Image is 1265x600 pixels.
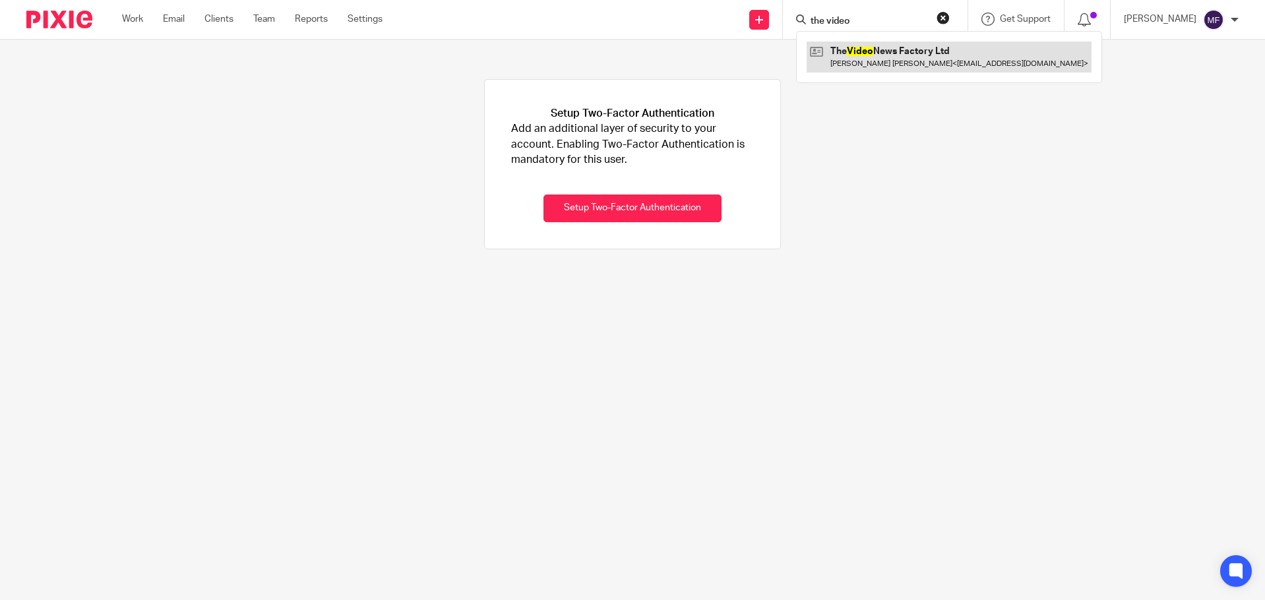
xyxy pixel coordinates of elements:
img: svg%3E [1203,9,1224,30]
span: Get Support [1000,15,1051,24]
a: Settings [348,13,383,26]
button: Clear [937,11,950,24]
a: Team [253,13,275,26]
a: Reports [295,13,328,26]
p: Add an additional layer of security to your account. Enabling Two-Factor Authentication is mandat... [511,121,754,167]
button: Setup Two-Factor Authentication [543,195,722,223]
a: Clients [204,13,233,26]
a: Email [163,13,185,26]
input: Search [809,16,928,28]
h1: Setup Two-Factor Authentication [551,106,714,121]
img: Pixie [26,11,92,28]
a: Work [122,13,143,26]
p: [PERSON_NAME] [1124,13,1196,26]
